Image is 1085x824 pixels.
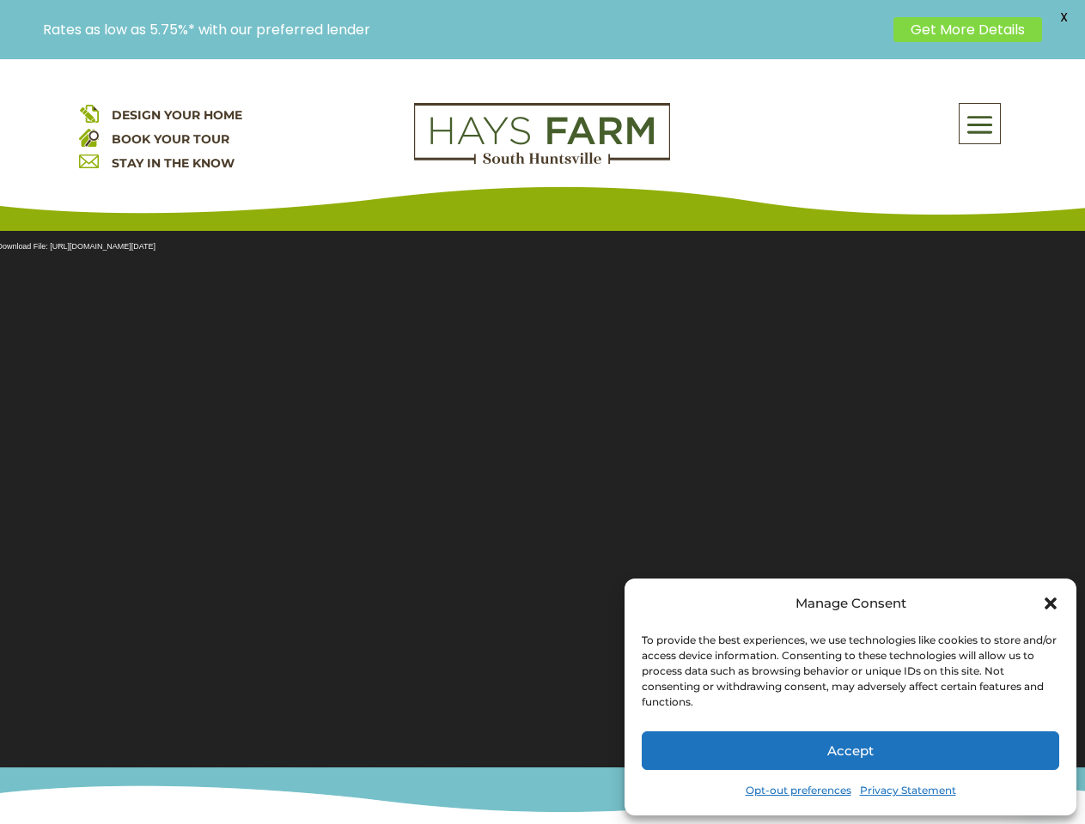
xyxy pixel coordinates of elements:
button: Accept [642,731,1059,770]
div: To provide the best experiences, we use technologies like cookies to store and/or access device i... [642,633,1058,710]
img: book your home tour [79,127,99,147]
img: design your home [79,103,99,123]
a: hays farm homes huntsville development [414,153,670,168]
a: BOOK YOUR TOUR [112,131,229,147]
a: Get More Details [893,17,1042,42]
img: Logo [414,103,670,165]
div: Close dialog [1042,595,1059,612]
span: X [1051,4,1076,30]
p: Rates as low as 5.75%* with our preferred lender [43,21,885,38]
a: Opt-out preferences [746,779,851,803]
a: STAY IN THE KNOW [112,155,235,171]
a: Privacy Statement [860,779,956,803]
a: DESIGN YOUR HOME [112,107,242,123]
div: Manage Consent [795,591,906,615]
